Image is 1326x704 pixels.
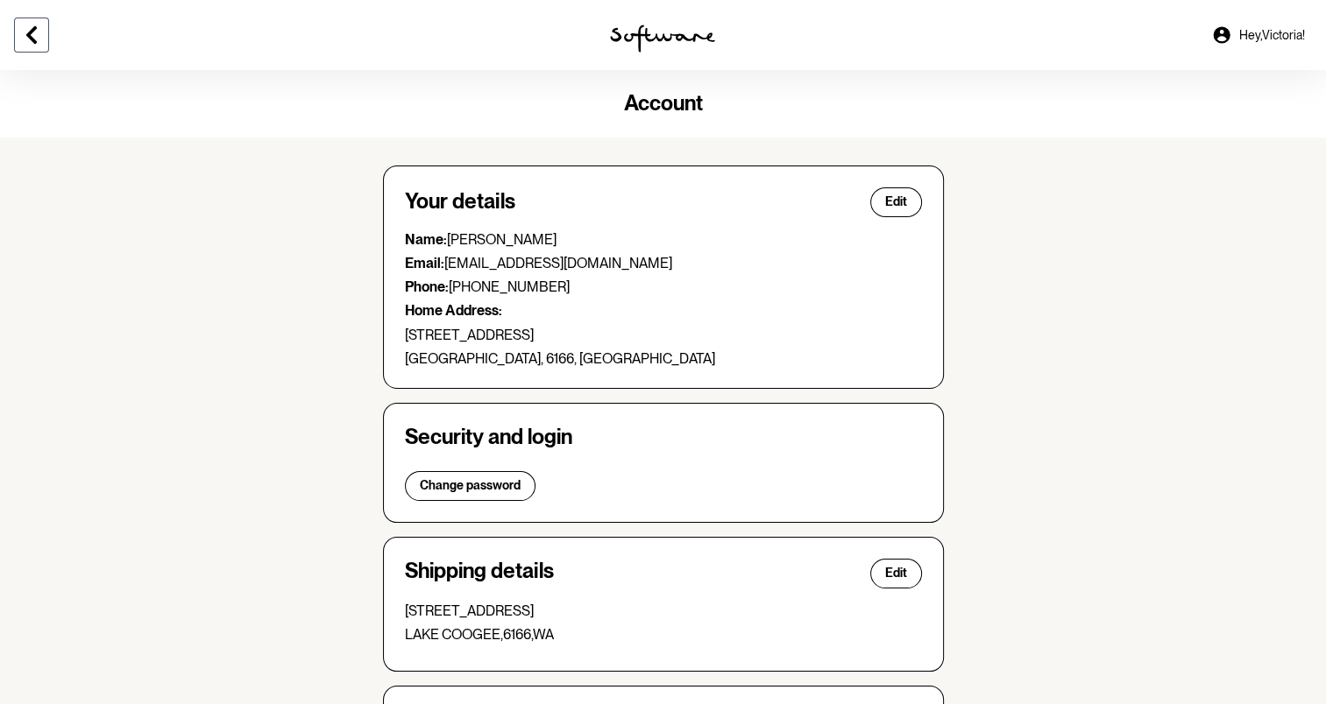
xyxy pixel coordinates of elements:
[624,90,703,116] span: Account
[405,350,922,367] p: [GEOGRAPHIC_DATA], 6166, [GEOGRAPHIC_DATA]
[405,189,515,215] h4: Your details
[405,626,922,643] p: LAKE COOGEE , 6166 , WA
[885,194,907,209] span: Edit
[420,478,521,493] span: Change password
[405,559,554,588] h4: Shipping details
[885,566,907,581] span: Edit
[405,278,449,295] strong: Phone:
[405,278,922,295] p: [PHONE_NUMBER]
[405,255,922,271] p: [EMAIL_ADDRESS][DOMAIN_NAME]
[405,602,922,619] p: [STREET_ADDRESS]
[405,231,922,248] p: [PERSON_NAME]
[610,25,715,53] img: software logo
[405,302,502,319] strong: Home Address:
[405,255,444,271] strong: Email:
[405,425,922,450] h4: Security and login
[1201,14,1315,56] a: Hey,Victoria!
[405,327,922,343] p: [STREET_ADDRESS]
[405,471,535,501] button: Change password
[870,559,922,588] button: Edit
[405,231,447,248] strong: Name:
[870,187,922,217] button: Edit
[1239,28,1305,43] span: Hey, Victoria !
